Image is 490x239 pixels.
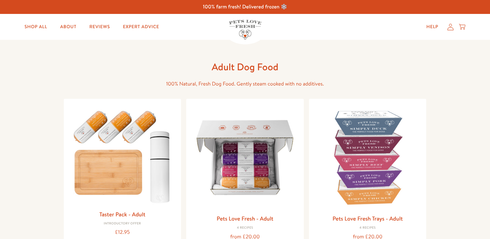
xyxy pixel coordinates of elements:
div: Introductory Offer [69,222,176,226]
div: £12.95 [69,228,176,237]
div: 4 Recipes [314,226,421,230]
a: Expert Advice [118,20,164,33]
a: Taster Pack - Adult [99,210,145,218]
a: Shop All [19,20,52,33]
h1: Adult Dog Food [142,61,349,73]
img: Pets Love Fresh [229,20,261,40]
img: Taster Pack - Adult [69,104,176,207]
a: Help [421,20,444,33]
span: 100% Natural, Fresh Dog Food. Gently steam cooked with no additives. [166,80,324,87]
a: Pets Love Fresh - Adult [217,214,273,222]
img: Pets Love Fresh - Adult [191,104,299,211]
a: Reviews [84,20,115,33]
img: Pets Love Fresh Trays - Adult [314,104,421,211]
a: Pets Love Fresh Trays - Adult [333,214,403,222]
div: 4 Recipes [191,226,299,230]
a: About [55,20,82,33]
